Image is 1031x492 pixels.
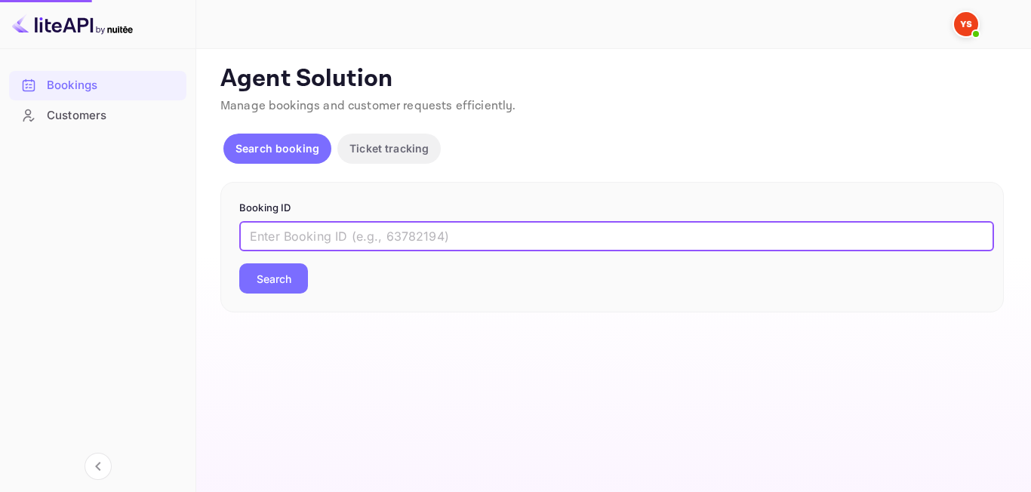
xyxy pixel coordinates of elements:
p: Booking ID [239,201,985,216]
a: Customers [9,101,186,129]
button: Search [239,263,308,294]
input: Enter Booking ID (e.g., 63782194) [239,221,994,251]
span: Manage bookings and customer requests efficiently. [220,98,516,114]
p: Agent Solution [220,64,1004,94]
div: Bookings [9,71,186,100]
div: Customers [47,107,179,125]
button: Collapse navigation [85,453,112,480]
p: Search booking [235,140,319,156]
img: Yandex Support [954,12,978,36]
div: Bookings [47,77,179,94]
img: LiteAPI logo [12,12,133,36]
p: Ticket tracking [349,140,429,156]
div: Customers [9,101,186,131]
a: Bookings [9,71,186,99]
